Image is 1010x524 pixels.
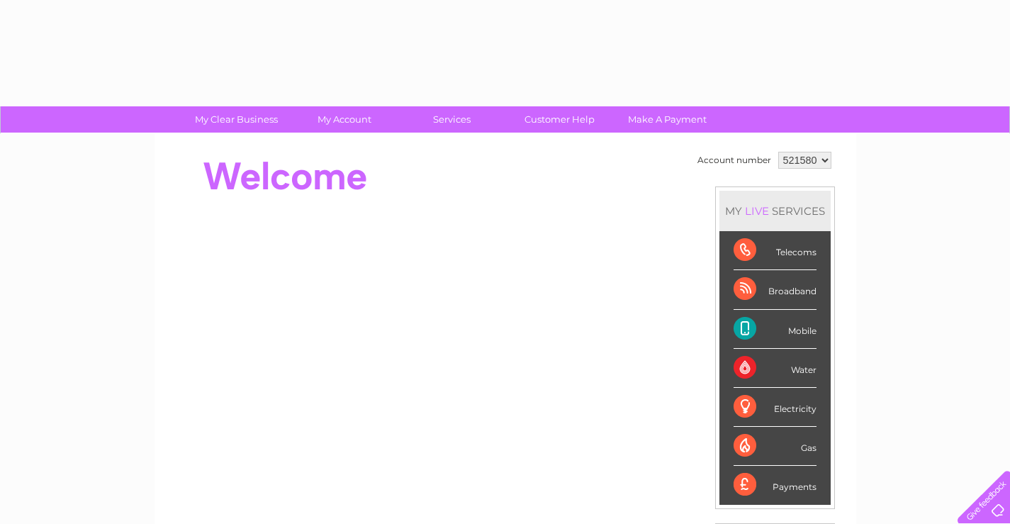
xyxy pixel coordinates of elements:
[393,106,510,133] a: Services
[734,427,817,466] div: Gas
[501,106,618,133] a: Customer Help
[734,388,817,427] div: Electricity
[694,148,775,172] td: Account number
[178,106,295,133] a: My Clear Business
[742,204,772,218] div: LIVE
[734,466,817,504] div: Payments
[734,310,817,349] div: Mobile
[719,191,831,231] div: MY SERVICES
[734,270,817,309] div: Broadband
[734,231,817,270] div: Telecoms
[734,349,817,388] div: Water
[286,106,403,133] a: My Account
[609,106,726,133] a: Make A Payment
